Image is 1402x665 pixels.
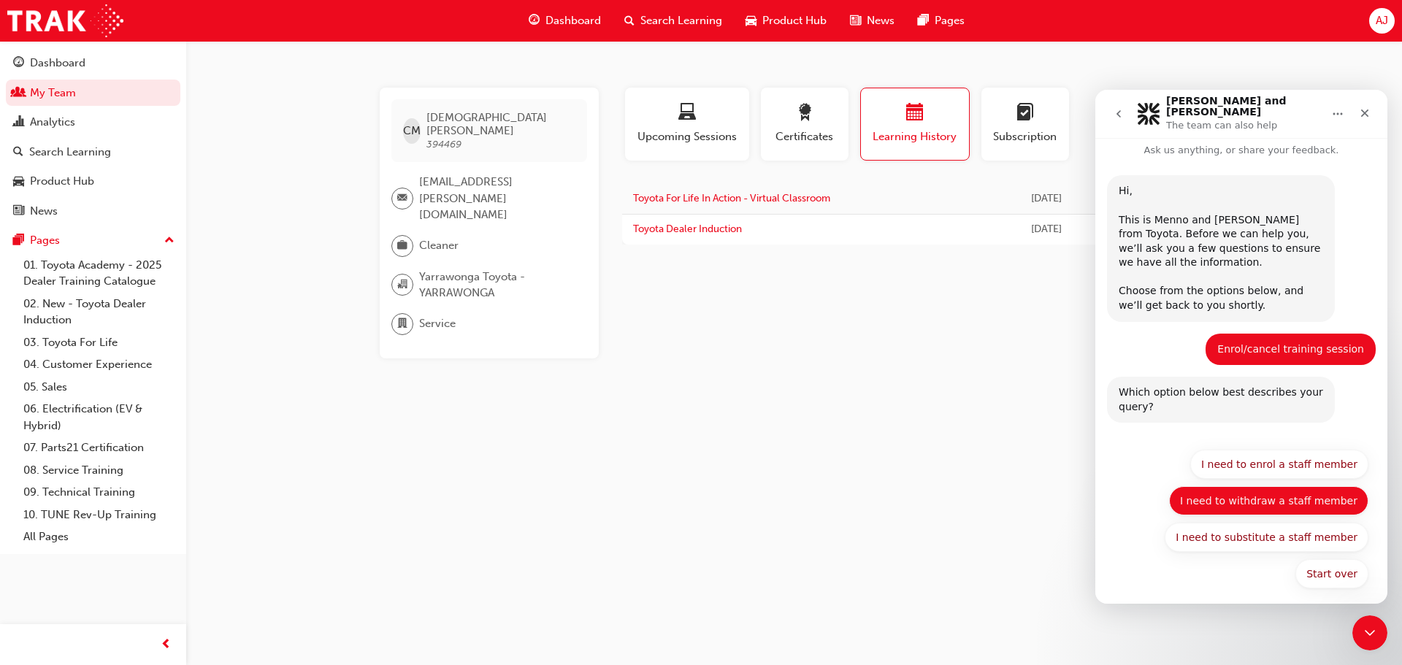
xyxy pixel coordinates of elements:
span: Subscription [992,128,1058,145]
a: 08. Service Training [18,459,180,482]
button: Subscription [981,88,1069,161]
a: My Team [6,80,180,107]
span: chart-icon [13,116,24,129]
span: Upcoming Sessions [636,128,738,145]
span: organisation-icon [397,275,407,294]
span: email-icon [397,189,407,208]
a: Toyota Dealer Induction [633,223,742,235]
span: search-icon [624,12,635,30]
span: learningplan-icon [1016,104,1034,123]
button: DashboardMy TeamAnalyticsSearch LearningProduct HubNews [6,47,180,227]
a: Toyota For Life In Action - Virtual Classroom [633,192,830,204]
span: laptop-icon [678,104,696,123]
button: Upcoming Sessions [625,88,749,161]
span: [EMAIL_ADDRESS][PERSON_NAME][DOMAIN_NAME] [419,174,575,223]
div: Dashboard [30,55,85,72]
iframe: Intercom live chat [1095,90,1387,604]
span: news-icon [850,12,861,30]
a: 03. Toyota For Life [18,331,180,354]
span: Cleaner [419,237,459,254]
a: Dashboard [6,50,180,77]
span: Product Hub [762,12,827,29]
span: award-icon [796,104,813,123]
span: News [867,12,895,29]
span: Certificates [772,128,838,145]
div: Thu Mar 27 2025 11:41:02 GMT+1100 (Australian Eastern Daylight Time) [1012,221,1081,238]
span: Search Learning [640,12,722,29]
a: guage-iconDashboard [517,6,613,36]
button: Learning History [860,88,970,161]
span: car-icon [13,175,24,188]
button: Pages [6,227,180,254]
a: Product Hub [6,168,180,195]
span: guage-icon [13,57,24,70]
a: Analytics [6,109,180,136]
div: News [30,203,58,220]
button: Certificates [761,88,849,161]
a: All Pages [18,526,180,548]
span: pages-icon [13,234,24,247]
span: Dashboard [545,12,601,29]
span: department-icon [397,315,407,334]
a: 05. Sales [18,376,180,399]
span: car-icon [746,12,756,30]
span: calendar-icon [906,104,924,123]
a: 04. Customer Experience [18,353,180,376]
span: briefcase-icon [397,237,407,255]
span: Service [419,315,456,332]
a: News [6,198,180,225]
iframe: Intercom live chat [1352,615,1387,650]
span: prev-icon [161,636,172,654]
div: Search Learning [29,144,111,161]
a: 10. TUNE Rev-Up Training [18,504,180,526]
div: Pages [30,232,60,249]
span: Yarrawonga Toyota - YARRAWONGA [419,269,575,301]
a: 06. Electrification (EV & Hybrid) [18,398,180,437]
a: 02. New - Toyota Dealer Induction [18,293,180,331]
span: people-icon [13,87,24,100]
span: CM [403,123,421,139]
span: Pages [935,12,965,29]
a: Search Learning [6,139,180,166]
a: car-iconProduct Hub [734,6,838,36]
button: AJ [1369,8,1395,34]
span: up-icon [164,231,175,250]
div: Thu Aug 28 2025 09:00:00 GMT+1000 (Australian Eastern Standard Time) [1012,191,1081,207]
span: [DEMOGRAPHIC_DATA] [PERSON_NAME] [426,111,575,137]
div: Product Hub [30,173,94,190]
a: 09. Technical Training [18,481,180,504]
span: 394469 [426,138,461,150]
a: pages-iconPages [906,6,976,36]
div: Analytics [30,114,75,131]
img: Trak [7,4,123,37]
span: search-icon [13,146,23,159]
span: pages-icon [918,12,929,30]
span: news-icon [13,205,24,218]
a: 07. Parts21 Certification [18,437,180,459]
a: news-iconNews [838,6,906,36]
span: Learning History [872,128,958,145]
a: 01. Toyota Academy - 2025 Dealer Training Catalogue [18,254,180,293]
a: search-iconSearch Learning [613,6,734,36]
